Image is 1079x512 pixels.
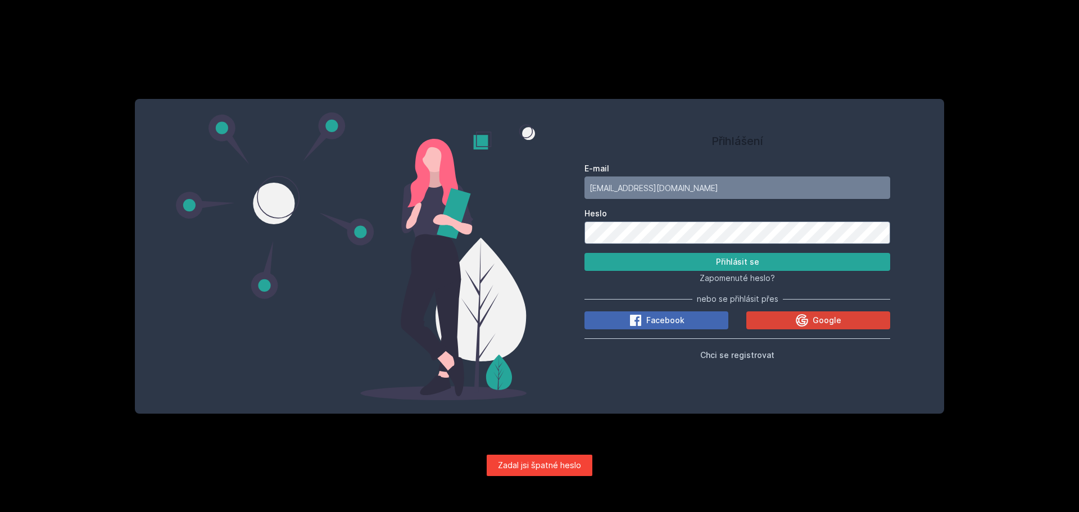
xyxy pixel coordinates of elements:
[700,273,775,283] span: Zapomenuté heslo?
[584,176,890,199] input: Tvoje e-mailová adresa
[697,293,778,305] span: nebo se přihlásit přes
[746,311,890,329] button: Google
[646,315,684,326] span: Facebook
[584,163,890,174] label: E-mail
[584,208,890,219] label: Heslo
[584,253,890,271] button: Přihlásit se
[487,455,592,476] div: Zadal jsi špatné heslo
[584,311,728,329] button: Facebook
[700,350,774,360] span: Chci se registrovat
[584,133,890,149] h1: Přihlášení
[813,315,841,326] span: Google
[700,348,774,361] button: Chci se registrovat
